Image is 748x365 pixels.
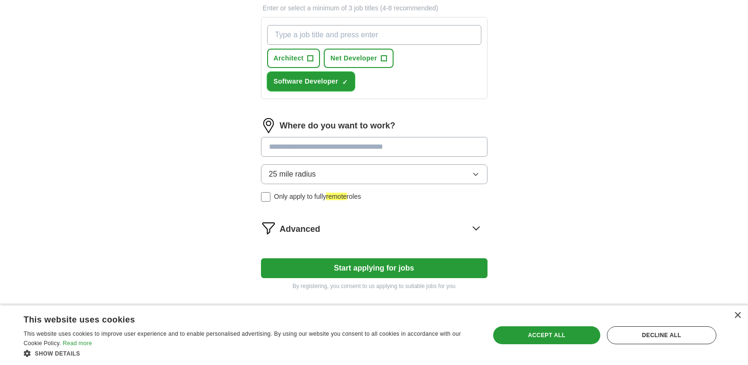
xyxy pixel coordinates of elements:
em: remote [326,193,347,200]
a: Read more, opens a new window [63,340,92,347]
span: Show details [35,350,80,357]
button: Start applying for jobs [261,258,487,278]
div: This website uses cookies [24,311,453,325]
span: This website uses cookies to improve user experience and to enable personalised advertising. By u... [24,331,461,347]
input: Type a job title and press enter [267,25,481,45]
span: Software Developer [274,76,338,86]
span: ✓ [342,78,348,86]
input: Only apply to fullyremoteroles [261,192,270,202]
label: Where do you want to work? [280,119,395,132]
div: Show details [24,348,476,358]
button: 25 mile radius [261,164,487,184]
span: 25 mile radius [269,169,316,180]
img: location.png [261,118,276,133]
span: Net Developer [330,53,377,63]
span: Architect [274,53,304,63]
p: By registering, you consent to us applying to suitable jobs for you [261,282,487,290]
button: Software Developer✓ [267,72,355,91]
div: Close [734,312,741,319]
div: Accept all [493,326,600,344]
button: Net Developer [324,49,394,68]
h4: Country selection [521,304,669,331]
span: Advanced [280,223,320,236]
button: Architect [267,49,320,68]
div: Decline all [607,326,716,344]
img: filter [261,221,276,236]
span: Only apply to fully roles [274,192,361,202]
p: Enter or select a minimum of 3 job titles (4-8 recommended) [261,3,487,13]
